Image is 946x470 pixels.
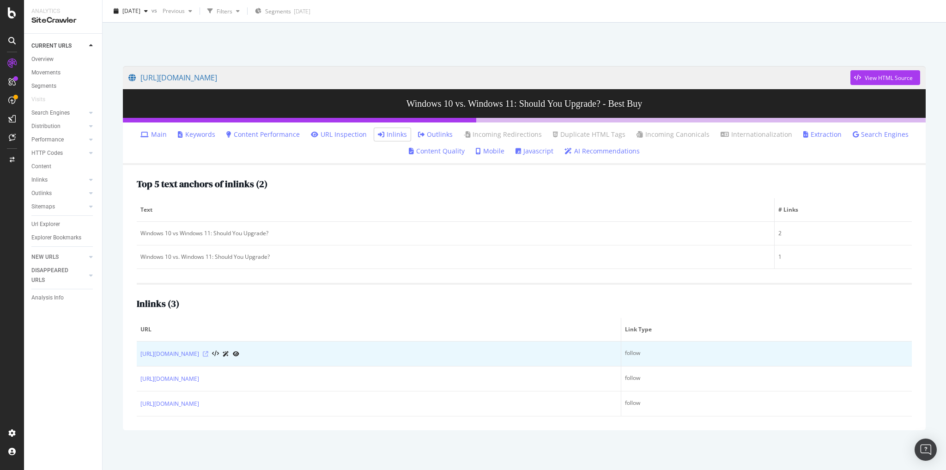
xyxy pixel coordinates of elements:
a: Explorer Bookmarks [31,233,96,243]
h3: Windows 10 vs. Windows 11: Should You Upgrade? - Best Buy [123,89,926,118]
a: Performance [31,135,86,145]
div: Search Engines [31,108,70,118]
h2: Top 5 text anchors of inlinks ( 2 ) [137,179,267,189]
a: URL Inspection [311,130,367,139]
button: View HTML Source [212,351,219,357]
a: [URL][DOMAIN_NAME] [140,399,199,409]
span: Previous [159,7,185,15]
td: follow [621,342,912,366]
a: Search Engines [31,108,86,118]
div: View HTML Source [865,74,913,82]
a: HTTP Codes [31,148,86,158]
div: HTTP Codes [31,148,63,158]
div: Segments [31,81,56,91]
div: Sitemaps [31,202,55,212]
div: Windows 10 vs Windows 11: Should You Upgrade? [140,229,770,238]
a: Search Engines [853,130,909,139]
a: Mobile [476,146,504,156]
a: URL Inspection [233,349,239,359]
a: Javascript [515,146,553,156]
div: [DATE] [294,7,310,15]
div: Content [31,162,51,171]
a: Outlinks [31,189,86,198]
button: View HTML Source [850,70,920,85]
a: Incoming Redirections [464,130,542,139]
button: [DATE] [110,4,152,18]
div: Performance [31,135,64,145]
div: 2 [778,229,909,238]
a: NEW URLS [31,252,86,262]
a: [URL][DOMAIN_NAME] [140,374,199,384]
a: Incoming Canonicals [637,130,709,139]
div: Distribution [31,122,61,131]
a: Overview [31,55,96,64]
a: DISAPPEARED URLS [31,266,86,285]
a: Main [140,130,167,139]
div: Url Explorer [31,220,60,229]
a: Inlinks [378,130,407,139]
span: Link Type [625,325,906,334]
a: Visit Online Page [203,351,208,357]
span: URL [140,325,615,334]
a: Url Explorer [31,220,96,229]
a: Duplicate HTML Tags [553,130,625,139]
div: Filters [217,7,232,15]
a: Segments [31,81,96,91]
button: Previous [159,4,196,18]
div: Explorer Bookmarks [31,233,81,243]
a: Analysis Info [31,293,96,303]
a: Content Quality [409,146,465,156]
div: Overview [31,55,54,64]
div: DISAPPEARED URLS [31,266,78,285]
div: Windows 10 vs. Windows 11: Should You Upgrade? [140,253,770,261]
a: Internationalization [721,130,792,139]
a: Distribution [31,122,86,131]
div: Movements [31,68,61,78]
button: Filters [204,4,243,18]
a: Content [31,162,96,171]
div: CURRENT URLS [31,41,72,51]
div: Inlinks [31,175,48,185]
div: Analysis Info [31,293,64,303]
div: Analytics [31,7,95,15]
span: # Links [778,206,906,214]
a: Extraction [803,130,842,139]
div: NEW URLS [31,252,59,262]
span: Text [140,206,768,214]
a: AI Recommendations [564,146,640,156]
a: [URL][DOMAIN_NAME] [140,349,199,359]
div: Visits [31,95,45,104]
a: CURRENT URLS [31,41,86,51]
h2: Inlinks ( 3 ) [137,299,179,309]
button: Segments[DATE] [251,4,314,18]
a: Visits [31,95,55,104]
a: [URL][DOMAIN_NAME] [128,66,850,89]
a: Outlinks [418,130,453,139]
div: SiteCrawler [31,15,95,26]
div: Outlinks [31,189,52,198]
td: follow [621,366,912,391]
div: 1 [778,253,909,261]
a: Sitemaps [31,202,86,212]
a: Content Performance [226,130,300,139]
span: Segments [265,7,291,15]
div: Open Intercom Messenger [915,439,937,461]
a: Inlinks [31,175,86,185]
span: vs [152,6,159,14]
td: follow [621,391,912,416]
a: Keywords [178,130,215,139]
a: AI Url Details [223,349,229,359]
a: Movements [31,68,96,78]
span: 2025 Sep. 9th [122,7,140,15]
